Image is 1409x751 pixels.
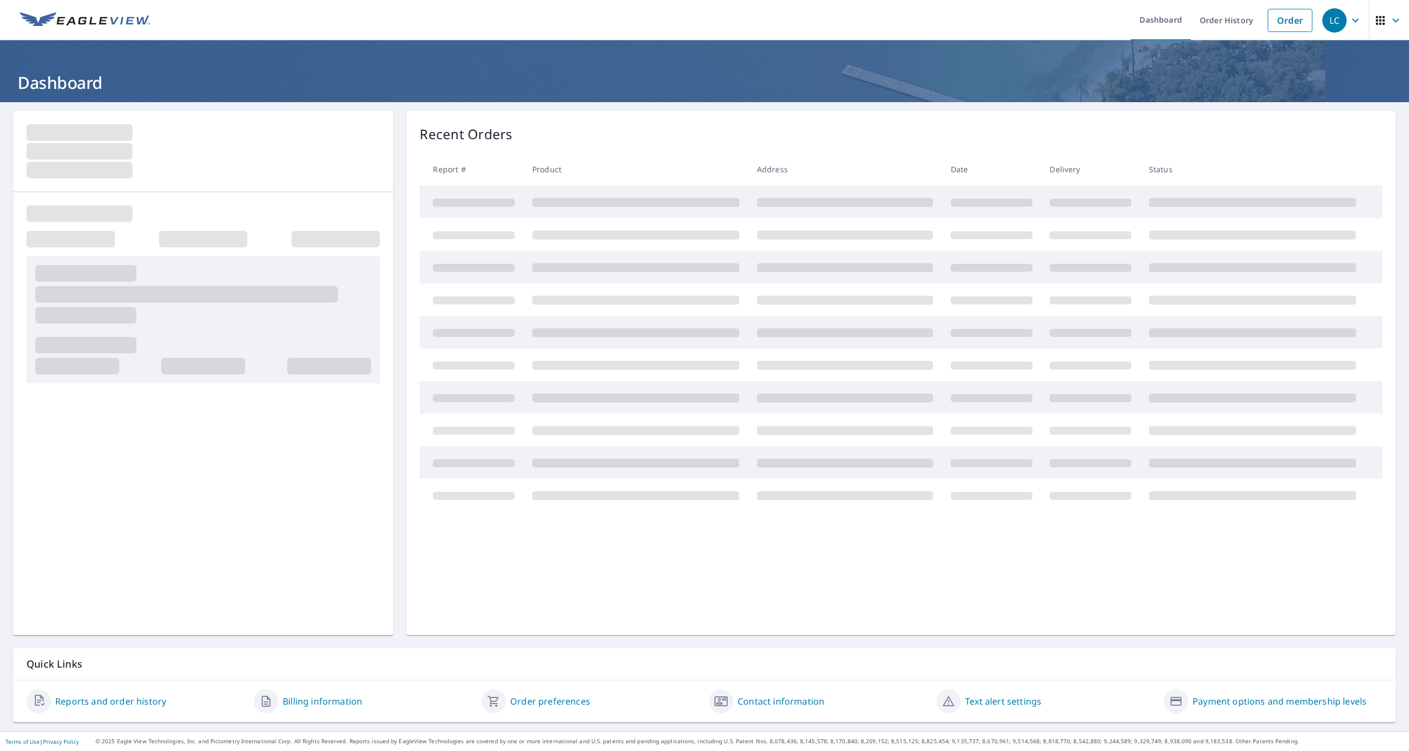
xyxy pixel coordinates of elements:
a: Billing information [283,695,362,708]
a: Reports and order history [55,695,166,708]
div: LC [1322,8,1347,33]
p: © 2025 Eagle View Technologies, Inc. and Pictometry International Corp. All Rights Reserved. Repo... [96,737,1403,745]
p: | [6,738,79,745]
a: Contact information [738,695,824,708]
a: Payment options and membership levels [1193,695,1366,708]
p: Recent Orders [420,124,512,144]
a: Privacy Policy [43,738,79,745]
th: Address [748,153,942,186]
h1: Dashboard [13,71,1396,94]
th: Date [942,153,1041,186]
th: Status [1140,153,1365,186]
a: Order [1268,9,1312,32]
a: Terms of Use [6,738,40,745]
a: Text alert settings [965,695,1041,708]
th: Delivery [1041,153,1140,186]
p: Quick Links [27,657,1382,671]
th: Report # [420,153,523,186]
img: EV Logo [20,12,150,29]
a: Order preferences [510,695,590,708]
th: Product [523,153,748,186]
